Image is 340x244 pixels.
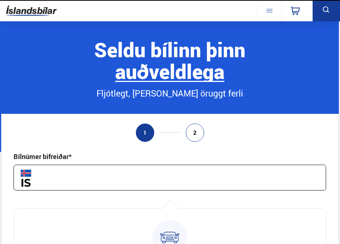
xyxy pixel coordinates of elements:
[1,87,339,100] div: Fljótlegt, [PERSON_NAME] öruggt ferli
[143,129,147,136] span: 1
[14,152,72,161] div: Bílnúmer bifreiðar*
[6,3,57,19] img: G0Ugv5HjCgRt.svg
[115,58,224,85] b: auðveldlega
[1,39,339,82] div: Seldu bílinn þinn
[193,129,197,136] span: 2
